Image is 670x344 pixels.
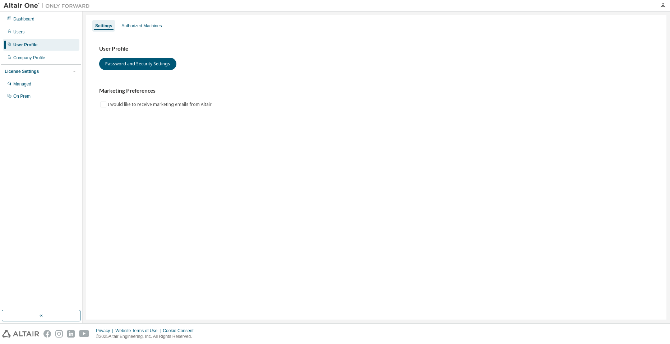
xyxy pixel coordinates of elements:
[13,16,34,22] div: Dashboard
[67,330,75,338] img: linkedin.svg
[13,29,24,35] div: Users
[99,87,653,94] h3: Marketing Preferences
[99,58,176,70] button: Password and Security Settings
[13,81,31,87] div: Managed
[96,334,198,340] p: © 2025 Altair Engineering, Inc. All Rights Reserved.
[13,93,31,99] div: On Prem
[5,69,39,74] div: License Settings
[2,330,39,338] img: altair_logo.svg
[99,45,653,52] h3: User Profile
[96,328,115,334] div: Privacy
[13,42,37,48] div: User Profile
[43,330,51,338] img: facebook.svg
[95,23,112,29] div: Settings
[55,330,63,338] img: instagram.svg
[115,328,163,334] div: Website Terms of Use
[4,2,93,9] img: Altair One
[13,55,45,61] div: Company Profile
[163,328,198,334] div: Cookie Consent
[108,100,213,109] label: I would like to receive marketing emails from Altair
[121,23,162,29] div: Authorized Machines
[79,330,89,338] img: youtube.svg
